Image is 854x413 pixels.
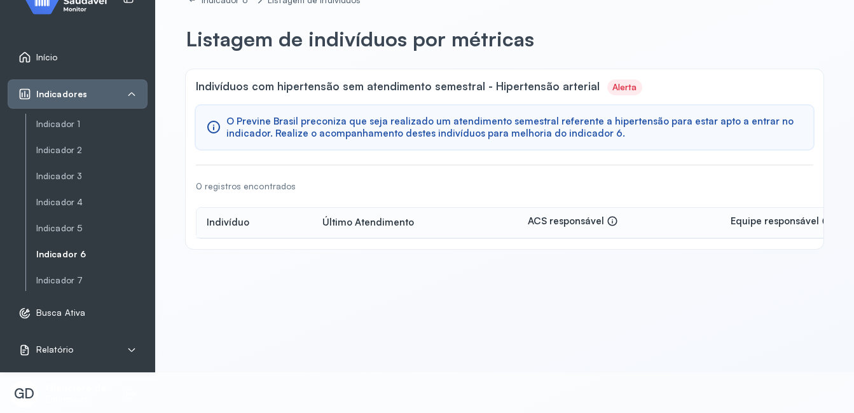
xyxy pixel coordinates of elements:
[36,247,148,262] a: Indicador 6
[46,394,106,405] p: Enfermeiro
[207,217,249,229] div: Indivíduo
[186,26,534,51] p: Listagem de indivíduos por métricas
[322,217,414,229] div: Último Atendimento
[36,194,148,210] a: Indicador 4
[36,89,87,100] span: Indicadores
[36,116,148,132] a: Indicador 1
[18,51,137,64] a: Início
[36,145,148,156] a: Indicador 2
[226,116,803,140] span: O Previne Brasil preconiza que seja realizado um atendimento semestral referente a hipertensão pa...
[36,223,148,234] a: Indicador 5
[36,275,148,286] a: Indicador 7
[36,308,85,318] span: Busca Ativa
[36,220,148,236] a: Indicador 5
[36,168,148,184] a: Indicador 3
[36,344,73,355] span: Relatório
[731,215,833,230] div: Equipe responsável
[36,171,148,182] a: Indicador 3
[612,82,637,93] div: Alerta
[18,307,137,320] a: Busca Ativa
[36,197,148,208] a: Indicador 4
[196,181,296,192] div: 0 registros encontrados
[46,383,106,395] p: Glauciere da
[36,142,148,158] a: Indicador 2
[528,215,618,230] div: ACS responsável
[36,249,148,260] a: Indicador 6
[36,52,58,63] span: Início
[196,79,600,95] span: Indivíduos com hipertensão sem atendimento semestral - Hipertensão arterial
[36,273,148,288] a: Indicador 7
[36,119,148,130] a: Indicador 1
[14,385,34,402] span: GD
